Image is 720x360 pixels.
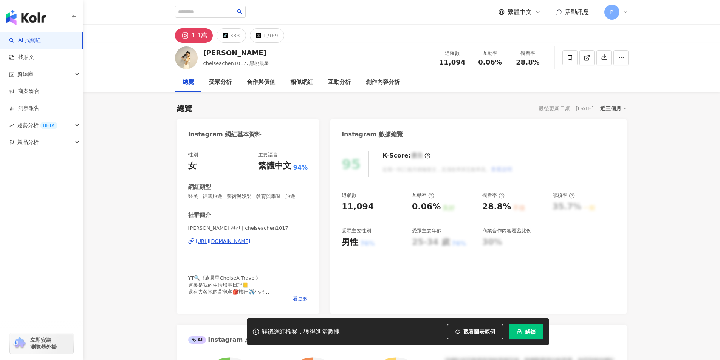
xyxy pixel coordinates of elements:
div: 受眾分析 [209,78,232,87]
div: 11,094 [342,201,374,213]
div: 追蹤數 [342,192,356,199]
span: 資源庫 [17,66,33,83]
div: 性別 [188,151,198,158]
div: 觀看率 [482,192,505,199]
img: chrome extension [12,337,27,349]
span: 活動訊息 [565,8,589,15]
span: 競品分析 [17,134,39,151]
div: [PERSON_NAME] [203,48,269,57]
div: 互動分析 [328,78,351,87]
div: 1,969 [263,30,278,41]
a: searchAI 找網紅 [9,37,41,44]
div: 繁體中文 [258,160,291,172]
div: 漲粉率 [553,192,575,199]
div: K-Score : [382,151,430,160]
button: 觀看圖表範例 [447,324,503,339]
button: 1,969 [250,28,284,43]
div: 受眾主要年齡 [412,227,441,234]
div: 28.8% [482,201,511,213]
span: 看更多 [293,295,308,302]
div: 女 [188,160,197,172]
span: YT🔍《旅晨星ChelseA Travel》 這裏是我的生活瑣事日記📒 還有去各地的背包客🎒旅行✈️小記 偶爾會發教課 課程資訊ℹ️ 三重 MV Sun 12:20-13:20 土城 MV We... [188,275,269,322]
div: 0.06% [412,201,441,213]
div: 最後更新日期：[DATE] [539,105,593,111]
div: 社群簡介 [188,211,211,219]
div: 總覽 [177,103,192,114]
div: 觀看率 [514,49,542,57]
div: 受眾主要性別 [342,227,371,234]
a: chrome extension立即安裝 瀏覽器外掛 [10,333,73,354]
div: Instagram 網紅基本資料 [188,130,262,139]
div: 商業合作內容覆蓋比例 [482,227,531,234]
div: 主要語言 [258,151,278,158]
div: 互動率 [476,49,505,57]
div: 近三個月 [600,104,627,113]
span: chelseachen1017, 黑桃晨星 [203,60,269,66]
span: 94% [293,164,308,172]
div: 創作內容分析 [366,78,400,87]
span: P [610,8,613,16]
span: 觀看圖表範例 [463,329,495,335]
span: 11,094 [439,58,465,66]
span: 繁體中文 [508,8,532,16]
div: 1.1萬 [192,30,207,41]
span: search [237,9,242,14]
div: BETA [40,122,57,129]
a: [URL][DOMAIN_NAME] [188,238,308,245]
div: 333 [230,30,240,41]
div: 男性 [342,236,358,248]
button: 1.1萬 [175,28,213,43]
span: lock [517,329,522,334]
div: 追蹤數 [438,49,467,57]
div: [URL][DOMAIN_NAME] [196,238,251,245]
div: Instagram 數據總覽 [342,130,403,139]
span: rise [9,123,14,128]
img: KOL Avatar [175,46,198,69]
div: 合作與價值 [247,78,275,87]
span: 立即安裝 瀏覽器外掛 [30,337,57,350]
span: 趨勢分析 [17,117,57,134]
div: 網紅類型 [188,183,211,191]
span: 醫美 · 韓國旅遊 · 藝術與娛樂 · 教育與學習 · 旅遊 [188,193,308,200]
span: 28.8% [516,59,539,66]
div: 解鎖網紅檔案，獲得進階數據 [261,328,340,336]
a: 找貼文 [9,54,34,61]
div: 總覽 [183,78,194,87]
span: 0.06% [478,59,502,66]
a: 洞察報告 [9,105,39,112]
button: 333 [217,28,246,43]
a: 商案媒合 [9,88,39,95]
div: 相似網紅 [290,78,313,87]
div: 互動率 [412,192,434,199]
img: logo [6,10,46,25]
span: [PERSON_NAME] 천신 | chelseachen1017 [188,225,308,232]
span: 解鎖 [525,329,536,335]
button: 解鎖 [509,324,543,339]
